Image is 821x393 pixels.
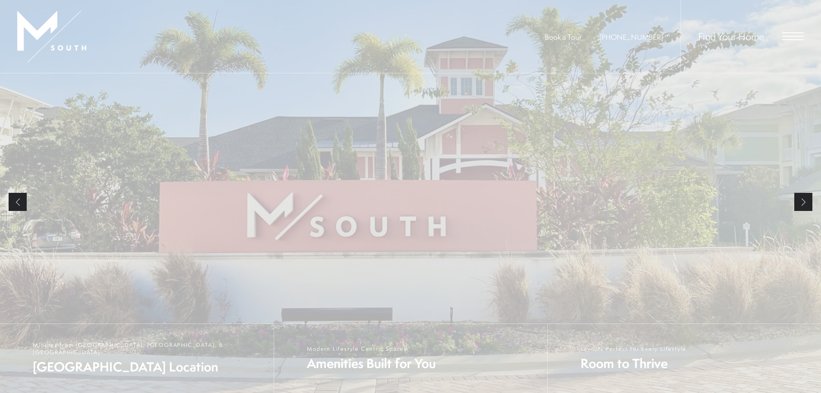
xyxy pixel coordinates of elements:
[581,345,687,352] span: Layouts Perfect For Every Lifestyle
[274,324,547,393] a: Modern Lifestyle Centric Spaces
[9,193,27,211] a: Previous
[698,29,764,43] a: Find Your Home
[599,32,663,42] a: Call Us at 813-570-8014
[547,324,821,393] a: Layouts Perfect For Every Lifestyle
[307,345,436,352] span: Modern Lifestyle Centric Spaces
[33,341,265,356] span: Minutes from [GEOGRAPHIC_DATA], [GEOGRAPHIC_DATA], & [GEOGRAPHIC_DATA]
[545,32,581,42] a: Book a Tour
[33,358,265,376] span: [GEOGRAPHIC_DATA] Location
[17,11,86,63] img: MSouth
[581,355,687,372] span: Room to Thrive
[782,32,804,40] button: Open Menu
[307,355,436,372] span: Amenities Built for You
[794,193,812,211] a: Next
[599,32,663,42] span: [PHONE_NUMBER]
